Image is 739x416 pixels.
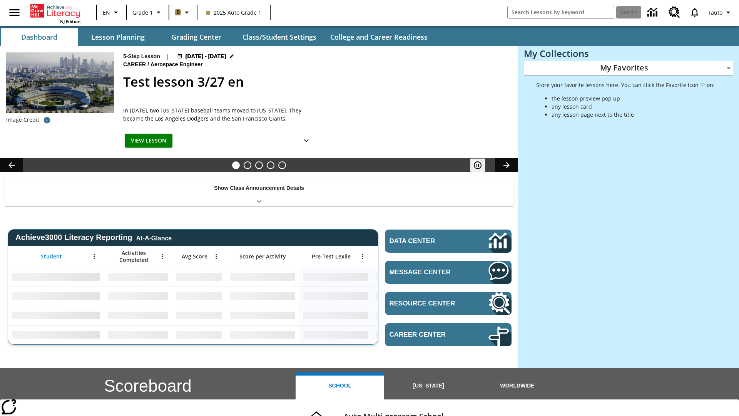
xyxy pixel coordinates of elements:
span: Student [41,253,62,260]
div: No Data, [104,306,172,325]
button: Boost Class color is light brown. Change class color [172,5,194,19]
span: Tauto [708,8,722,17]
button: Image credit: David Sucsy/E+/Getty Images [39,113,55,127]
div: No Data, [372,325,445,344]
button: Slide 4 Pre-release lesson [267,161,274,169]
h3: My Collections [524,48,733,59]
button: Open Menu [357,251,368,262]
h2: Test lesson 3/27 en [123,72,509,92]
button: Show Details [299,134,314,148]
button: Open Menu [89,251,100,262]
button: Language: EN, Select a language [99,5,124,19]
a: Notifications [685,2,705,22]
div: No Data, [104,325,172,344]
button: Dashboard [1,28,78,46]
li: any lesson page next to the title [552,111,715,119]
div: No Data, [172,306,226,325]
div: No Data, [172,287,226,306]
div: Show Class Announcement Details [4,179,514,206]
button: Slide 5 Remembering Justice O'Connor [278,161,286,169]
div: Pause [470,158,493,172]
span: / [147,61,149,67]
a: Message Center [385,261,512,284]
p: Show Class Announcement Details [214,184,304,192]
button: Aug 24 - Aug 24 Choose Dates [176,52,236,60]
button: Grade: Grade 1, Select a grade [129,5,166,19]
span: 2025 Auto Grade 1 [206,8,261,17]
button: Lesson carousel, Next [495,158,518,172]
span: B [176,7,180,17]
button: Pause [470,158,485,172]
span: Career Center [390,331,465,339]
span: Aerospace Engineer [150,60,204,69]
p: Image Credit [6,116,39,124]
button: Lesson Planning [79,28,156,46]
div: In [DATE], two [US_STATE] baseball teams moved to [US_STATE]. They became the Los Angeles Dodgers... [123,106,316,122]
div: No Data, [172,325,226,344]
a: Data Center [385,230,512,253]
button: View Lesson [125,134,172,148]
span: Activities Completed [108,250,159,263]
span: Data Center [390,237,462,245]
button: Profile/Settings [705,5,736,19]
input: search field [508,6,614,18]
span: In 1958, two New York baseball teams moved to California. They became the Los Angeles Dodgers and... [123,106,316,122]
span: Achieve3000 Literacy Reporting [15,233,172,242]
span: Message Center [390,268,465,276]
span: [DATE] - [DATE] [186,52,226,60]
button: [US_STATE] [384,372,473,399]
a: Home [30,3,80,18]
div: No Data, [104,287,172,306]
button: School [296,372,384,399]
span: | [166,52,169,60]
button: College and Career Readiness [324,28,434,46]
span: NJ Edition [60,18,80,24]
div: No Data, [104,267,172,287]
a: Resource Center, Will open in new tab [385,292,512,315]
img: Dodgers stadium. [6,52,114,113]
span: EN [103,8,110,17]
span: Score per Activity [239,253,286,260]
a: Data Center [643,2,664,23]
span: Avg Score [182,253,207,260]
li: any lesson card [552,102,715,111]
button: Worldwide [473,372,562,399]
button: Open Menu [157,251,168,262]
a: Career Center [385,323,512,346]
button: Grading Center [158,28,235,46]
button: Slide 1 Test lesson 3/27 en [232,161,240,169]
span: Grade 1 [132,8,153,17]
div: No Data, [372,306,445,325]
button: Slide 3 Cars of the Future? [255,161,263,169]
div: No Data, [372,267,445,287]
button: Open side menu [3,1,26,24]
button: Class/Student Settings [236,28,323,46]
li: the lesson preview pop up [552,94,715,102]
div: Home [30,2,80,24]
p: Store your favorite lessons here. You can click the Favorite icon ♡ on: [536,81,715,89]
div: My Favorites [524,61,733,75]
button: Open Menu [211,251,222,262]
button: Slide 2 Ask the Scientist: Furry Friends [244,161,251,169]
a: Resource Center, Will open in new tab [664,2,685,23]
div: No Data, [172,267,226,287]
span: Pre-Test Lexile [312,253,351,260]
span: Resource Center [390,300,465,307]
span: Career [123,60,147,69]
div: No Data, [372,287,445,306]
div: At-A-Glance [136,233,172,242]
p: 5-Step Lesson [123,52,160,60]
